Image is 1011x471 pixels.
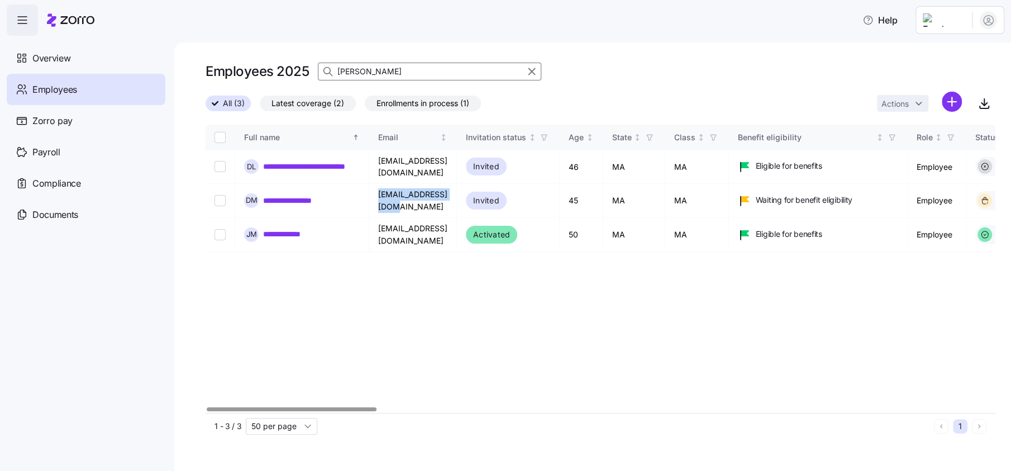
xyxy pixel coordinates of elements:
[235,125,369,150] th: Full nameSorted ascending
[247,163,256,170] span: D L
[942,92,962,112] svg: add icon
[953,419,967,434] button: 1
[369,150,457,184] td: [EMAIL_ADDRESS][DOMAIN_NAME]
[246,197,257,204] span: D M
[633,134,641,141] div: Not sorted
[876,134,884,141] div: Not sorted
[881,100,909,108] span: Actions
[560,218,603,252] td: 50
[603,218,665,252] td: MA
[378,131,438,144] div: Email
[756,194,852,206] span: Waiting for benefit eligibility
[853,9,907,31] button: Help
[569,131,584,144] div: Age
[214,195,226,206] input: Select record 2
[206,63,309,80] h1: Employees 2025
[603,184,665,217] td: MA
[466,131,526,144] div: Invitation status
[7,74,165,105] a: Employees
[7,168,165,199] a: Compliance
[32,83,77,97] span: Employees
[7,105,165,136] a: Zorro pay
[738,131,874,144] div: Benefit eligibility
[369,125,457,150] th: EmailNot sorted
[603,125,665,150] th: StateNot sorted
[586,134,594,141] div: Not sorted
[908,218,966,252] td: Employee
[972,419,986,434] button: Next page
[756,229,822,240] span: Eligible for benefits
[665,150,729,184] td: MA
[603,150,665,184] td: MA
[674,131,695,144] div: Class
[665,125,729,150] th: ClassNot sorted
[934,419,948,434] button: Previous page
[665,218,729,252] td: MA
[318,63,541,80] input: Search Employees
[697,134,705,141] div: Not sorted
[376,96,469,111] span: Enrollments in process (1)
[32,145,60,159] span: Payroll
[473,160,499,173] span: Invited
[214,421,241,432] span: 1 - 3 / 3
[877,95,928,112] button: Actions
[908,184,966,217] td: Employee
[7,42,165,74] a: Overview
[560,184,603,217] td: 45
[923,13,963,27] img: Employer logo
[729,125,908,150] th: Benefit eligibilityNot sorted
[271,96,344,111] span: Latest coverage (2)
[32,51,70,65] span: Overview
[214,132,226,143] input: Select all records
[934,134,942,141] div: Not sorted
[7,199,165,230] a: Documents
[473,194,499,207] span: Invited
[473,228,510,241] span: Activated
[246,231,257,238] span: J M
[32,208,78,222] span: Documents
[352,134,360,141] div: Sorted ascending
[369,218,457,252] td: [EMAIL_ADDRESS][DOMAIN_NAME]
[908,125,966,150] th: RoleNot sorted
[908,150,966,184] td: Employee
[560,150,603,184] td: 46
[214,161,226,172] input: Select record 1
[214,229,226,240] input: Select record 3
[223,96,245,111] span: All (3)
[528,134,536,141] div: Not sorted
[7,136,165,168] a: Payroll
[32,114,73,128] span: Zorro pay
[756,160,822,172] span: Eligible for benefits
[917,131,933,144] div: Role
[457,125,560,150] th: Invitation statusNot sorted
[560,125,603,150] th: AgeNot sorted
[612,131,632,144] div: State
[665,184,729,217] td: MA
[369,184,457,217] td: [EMAIL_ADDRESS][DOMAIN_NAME]
[440,134,447,141] div: Not sorted
[32,177,81,191] span: Compliance
[244,131,350,144] div: Full name
[862,13,898,27] span: Help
